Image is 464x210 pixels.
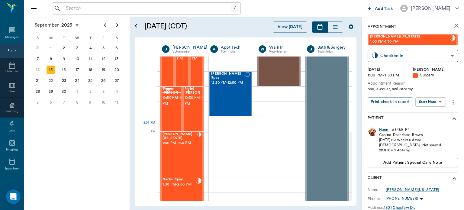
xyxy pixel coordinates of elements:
[368,196,386,202] div: Phone:
[112,55,121,63] div: Saturday, September 13, 2025
[34,44,42,52] div: Sunday, August 31, 2025
[368,86,458,92] div: ohe, e-collar, hwi -stormy
[34,87,42,96] div: Sunday, September 28, 2025
[160,132,204,177] div: CHECKED_IN, 1:00 PM - 1:30 PM
[419,99,437,105] div: Start Note
[99,76,108,85] div: Friday, September 26, 2025
[31,19,82,31] button: September2025
[379,143,441,148] div: [DEMOGRAPHIC_DATA] - Not spayed
[448,97,458,108] button: more
[5,35,19,40] div: Messages
[257,41,301,86] div: CHECKED_IN, 12:00 PM - 12:30 PM
[112,76,121,85] div: Saturday, September 27, 2025
[73,98,82,107] div: Wednesday, October 8, 2025
[60,55,68,63] div: Tuesday, September 9, 2025
[209,71,252,117] div: NOT_CONFIRMED, 12:20 PM - 12:50 PM
[182,86,204,132] div: CHECKED_IN, 12:30 PM - 1:00 PM
[60,66,68,74] div: Tuesday, September 16, 2025
[163,132,197,140] span: [PERSON_NAME][US_STATE]
[99,98,108,107] div: Friday, October 10, 2025
[383,159,442,166] span: Add patient Special Care Note
[112,98,121,107] div: Saturday, October 11, 2025
[269,49,298,54] div: Veterinarian
[211,80,245,86] span: 12:20 PM - 12:50 PM
[175,41,189,86] div: CHECKED_IN, 12:00 PM - 12:30 PM
[379,127,389,132] a: Hunni
[110,34,123,43] div: S
[60,98,68,107] div: Tuesday, October 7, 2025
[9,128,15,133] div: Labs
[160,86,182,132] div: CANCELED, 12:30 PM - 1:00 PM
[450,20,462,32] button: close
[451,115,458,122] svg: show more
[317,44,346,50] a: Bath & Surgery
[379,132,441,137] div: Canine - Dach/bass - Brown
[47,87,55,96] div: Monday, September 29, 2025
[112,87,121,96] div: Saturday, October 4, 2025
[163,87,193,95] span: Tigger [PERSON_NAME]
[34,76,42,85] div: Sunday, September 21, 2025
[34,98,42,107] div: Sunday, October 5, 2025
[86,98,95,107] div: Thursday, October 9, 2025
[86,66,95,74] div: Thursday, September 18, 2025
[111,19,123,31] button: Next page
[86,44,95,52] div: Thursday, September 4, 2025
[47,76,55,85] div: Monday, September 22, 2025
[6,189,21,204] div: Open Intercom Messenger
[73,66,82,74] div: Wednesday, September 17, 2025
[392,127,410,132] div: # 6489_P4
[73,87,82,96] div: Wednesday, October 1, 2025
[163,95,193,107] span: 12:30 PM - 1:00 PM
[386,196,418,201] p: [PHONE_NUMBER]
[379,148,441,153] div: 20.8 lbs / 9.4347 kg
[73,76,82,85] div: Wednesday, September 24, 2025
[413,67,458,73] div: [PERSON_NAME]
[368,24,396,30] p: Appointment
[86,87,95,96] div: Thursday, October 2, 2025
[44,34,58,43] div: M
[28,2,40,15] button: Close drawer
[6,147,18,152] div: Imaging
[380,52,448,59] div: Checked In
[47,44,55,52] div: Monday, September 1, 2025
[307,45,314,53] div: B
[413,73,458,78] div: Surgery
[370,35,449,39] span: [PERSON_NAME][US_STATE]
[163,140,197,146] span: 1:00 PM - 1:30 PM
[189,41,204,86] div: READY_TO_CHECKOUT, 12:00 PM - 12:30 PM
[368,81,458,86] div: Appointment Reason:
[231,4,238,12] div: /
[185,95,215,107] span: 12:30 PM - 1:00 PM
[368,115,384,122] p: Patient
[269,44,298,50] a: Walk In
[60,44,68,52] div: Tuesday, September 2, 2025
[84,34,97,43] div: T
[221,49,250,54] div: Technician
[368,97,413,107] button: Print check-in report
[365,3,395,14] button: Add Task
[221,44,250,50] a: Appt Tech
[47,55,55,63] div: Monday, September 8, 2025
[99,66,108,74] div: Friday, September 19, 2025
[386,187,439,192] a: [PERSON_NAME][US_STATE]
[185,87,215,95] span: Piglet [PERSON_NAME]
[160,41,175,86] div: CANCELED, 12:00 PM - 12:30 PM
[317,49,346,54] div: Technician
[99,44,108,52] div: Friday, September 5, 2025
[162,45,169,53] div: D
[172,49,207,54] div: Veterinarian
[47,66,55,74] div: Today, Monday, September 15, 2025
[210,45,218,53] div: A
[172,44,207,50] a: [PERSON_NAME]
[86,76,95,85] div: Thursday, September 25, 2025
[163,182,195,188] span: 1:30 PM - 2:00 PM
[8,48,16,53] div: Appts
[73,55,82,63] div: Wednesday, September 10, 2025
[368,175,382,182] p: Client
[368,187,386,192] div: Name:
[368,67,413,73] div: [DATE]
